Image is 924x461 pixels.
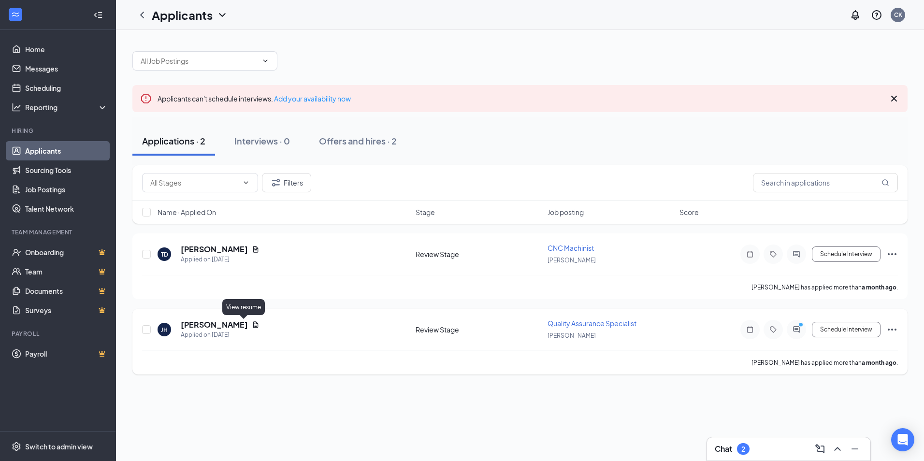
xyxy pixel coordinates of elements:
svg: Error [140,93,152,104]
div: Applied on [DATE] [181,255,260,264]
svg: Notifications [850,9,861,21]
button: ComposeMessage [812,441,828,457]
h3: Chat [715,444,732,454]
b: a month ago [862,359,896,366]
a: Add your availability now [274,94,351,103]
div: TD [161,250,168,259]
svg: Analysis [12,102,21,112]
div: Reporting [25,102,108,112]
svg: Settings [12,442,21,451]
div: CK [894,11,902,19]
a: DocumentsCrown [25,281,108,301]
span: Quality Assurance Specialist [548,319,636,328]
span: Stage [416,207,435,217]
div: Applications · 2 [142,135,205,147]
svg: Document [252,321,260,329]
svg: ChevronDown [217,9,228,21]
span: [PERSON_NAME] [548,257,596,264]
p: [PERSON_NAME] has applied more than . [751,359,898,367]
svg: WorkstreamLogo [11,10,20,19]
a: Applicants [25,141,108,160]
a: Scheduling [25,78,108,98]
svg: Tag [767,326,779,333]
input: All Job Postings [141,56,258,66]
button: ChevronUp [830,441,845,457]
div: Offers and hires · 2 [319,135,397,147]
div: 2 [741,445,745,453]
svg: Ellipses [886,324,898,335]
div: Team Management [12,228,106,236]
button: Schedule Interview [812,322,881,337]
span: Score [679,207,699,217]
a: TeamCrown [25,262,108,281]
svg: Collapse [93,10,103,20]
a: SurveysCrown [25,301,108,320]
h5: [PERSON_NAME] [181,319,248,330]
svg: ActiveChat [791,326,802,333]
svg: ChevronDown [242,179,250,187]
input: Search in applications [753,173,898,192]
svg: ComposeMessage [814,443,826,455]
a: Home [25,40,108,59]
svg: Cross [888,93,900,104]
svg: Ellipses [886,248,898,260]
div: Review Stage [416,249,542,259]
a: Messages [25,59,108,78]
svg: Note [744,326,756,333]
a: Talent Network [25,199,108,218]
svg: QuestionInfo [871,9,882,21]
input: All Stages [150,177,238,188]
svg: ChevronLeft [136,9,148,21]
svg: ChevronUp [832,443,843,455]
div: Hiring [12,127,106,135]
button: Filter Filters [262,173,311,192]
svg: Document [252,245,260,253]
div: Interviews · 0 [234,135,290,147]
b: a month ago [862,284,896,291]
p: [PERSON_NAME] has applied more than . [751,283,898,291]
a: Sourcing Tools [25,160,108,180]
svg: PrimaryDot [796,322,808,330]
span: [PERSON_NAME] [548,332,596,339]
h5: [PERSON_NAME] [181,244,248,255]
button: Schedule Interview [812,246,881,262]
a: Job Postings [25,180,108,199]
div: Review Stage [416,325,542,334]
div: JH [161,326,168,334]
svg: MagnifyingGlass [881,179,889,187]
svg: Note [744,250,756,258]
a: OnboardingCrown [25,243,108,262]
svg: Tag [767,250,779,258]
div: View resume [222,299,265,315]
div: Open Intercom Messenger [891,428,914,451]
button: Minimize [847,441,863,457]
svg: Filter [270,177,282,188]
svg: ChevronDown [261,57,269,65]
span: CNC Machinist [548,244,594,252]
a: PayrollCrown [25,344,108,363]
svg: ActiveChat [791,250,802,258]
h1: Applicants [152,7,213,23]
div: Payroll [12,330,106,338]
span: Name · Applied On [158,207,216,217]
div: Applied on [DATE] [181,330,260,340]
span: Job posting [548,207,584,217]
span: Applicants can't schedule interviews. [158,94,351,103]
svg: Minimize [849,443,861,455]
div: Switch to admin view [25,442,93,451]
